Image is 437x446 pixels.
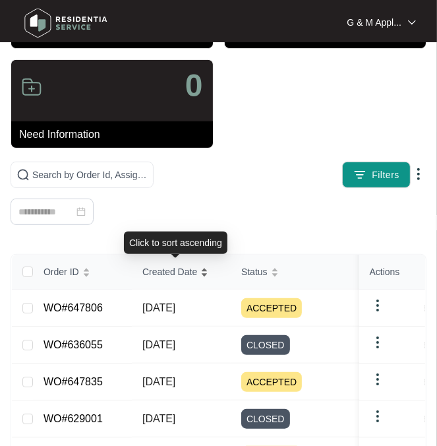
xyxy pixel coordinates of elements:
span: Order ID [44,265,79,279]
img: residentia service logo [20,3,112,43]
span: Status [241,265,268,279]
img: dropdown arrow [370,371,386,387]
p: 0 [185,70,203,102]
span: Filters [372,168,399,182]
span: [DATE] [142,302,175,313]
a: WO#629001 [44,413,103,424]
p: Need Information [19,127,213,143]
span: [DATE] [142,339,175,350]
span: Created Date [142,265,197,279]
div: Click to sort ascending [124,232,227,254]
a: WO#647806 [44,302,103,313]
img: dropdown arrow [370,408,386,424]
img: dropdown arrow [411,166,426,182]
img: filter icon [353,168,366,181]
img: dropdown arrow [408,19,416,26]
a: WO#647835 [44,376,103,387]
p: G & M Appl... [347,16,401,29]
span: CLOSED [241,409,290,429]
th: Order ID [33,255,132,290]
img: icon [21,77,42,98]
input: Search by Order Id, Assignee Name, Customer Name, Brand and Model [32,168,148,182]
span: [DATE] [142,413,175,424]
th: Created Date [132,255,231,290]
span: ACCEPTED [241,298,302,318]
th: Status [231,255,382,290]
img: dropdown arrow [370,334,386,350]
button: filter iconFilters [342,162,411,188]
a: WO#636055 [44,339,103,350]
span: ACCEPTED [241,372,302,392]
img: search-icon [16,168,30,181]
th: Actions [359,255,425,290]
img: dropdown arrow [370,298,386,313]
span: CLOSED [241,335,290,355]
span: [DATE] [142,376,175,387]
